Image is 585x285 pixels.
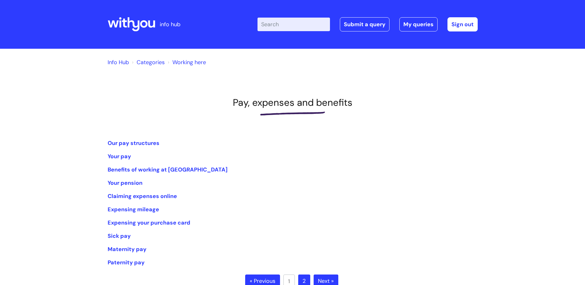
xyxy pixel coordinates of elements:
a: Sick pay [108,232,131,240]
a: Categories [137,59,165,66]
input: Search [257,18,330,31]
li: Working here [166,57,206,67]
a: Expensing your purchase card [108,219,190,226]
a: Expensing mileage [108,206,159,213]
a: Sign out [447,17,478,31]
a: Benefits of working at [GEOGRAPHIC_DATA] [108,166,228,173]
a: Claiming expenses online [108,192,177,200]
p: info hub [160,19,180,29]
a: Info Hub [108,59,129,66]
h1: Pay, expenses and benefits [108,97,478,108]
a: Submit a query [340,17,389,31]
a: Working here [172,59,206,66]
a: Maternity pay [108,246,146,253]
a: Paternity pay [108,259,145,266]
a: Your pay [108,153,131,160]
a: Our pay structures [108,139,159,147]
a: My queries [399,17,438,31]
div: | - [257,17,478,31]
a: Your pension [108,179,142,187]
li: Solution home [130,57,165,67]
